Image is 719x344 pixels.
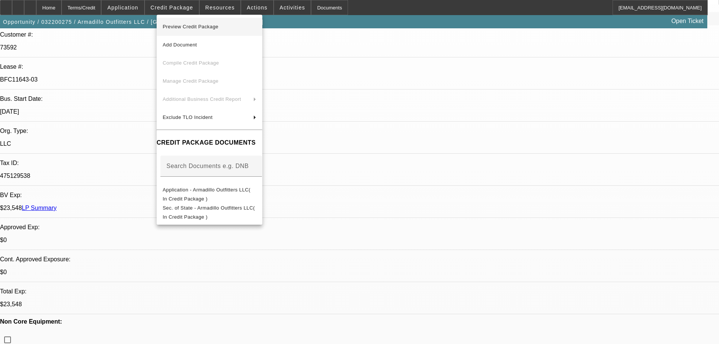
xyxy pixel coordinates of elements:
[166,163,249,169] mat-label: Search Documents e.g. DNB
[163,205,255,220] span: Sec. of State - Armadillo Outfitters LLC( In Credit Package )
[157,185,262,204] button: Application - Armadillo Outfitters LLC( In Credit Package )
[163,24,219,29] span: Preview Credit Package
[163,42,197,48] span: Add Document
[163,114,212,120] span: Exclude TLO Incident
[163,187,251,202] span: Application - Armadillo Outfitters LLC( In Credit Package )
[157,204,262,222] button: Sec. of State - Armadillo Outfitters LLC( In Credit Package )
[157,138,262,147] h4: CREDIT PACKAGE DOCUMENTS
